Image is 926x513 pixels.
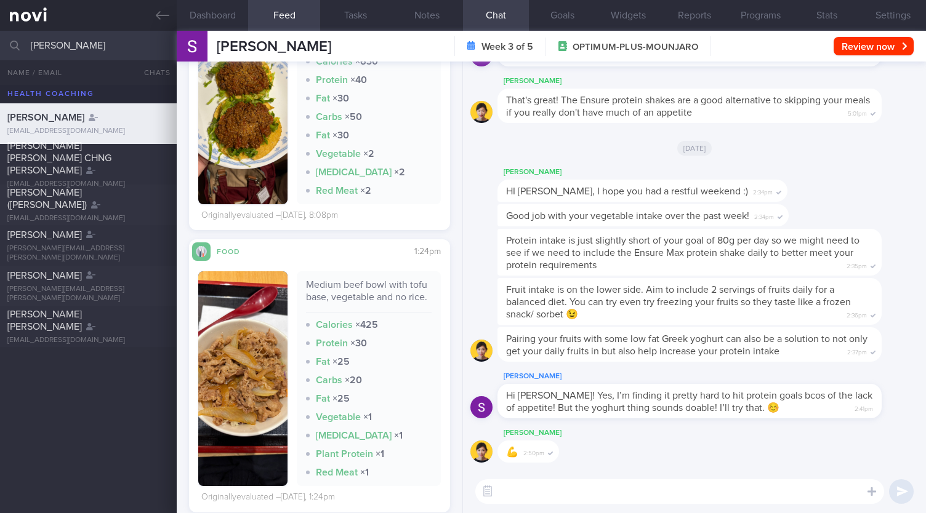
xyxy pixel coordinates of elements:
strong: × 2 [360,186,371,196]
strong: × 2 [363,149,374,159]
span: Hi [PERSON_NAME]! Yes, I’m finding it pretty hard to hit protein goals bcos of the lack of appeti... [506,391,872,413]
strong: Week 3 of 5 [481,41,533,53]
strong: × 425 [355,320,378,330]
span: [PERSON_NAME] [PERSON_NAME] [7,309,82,332]
button: Review now [834,37,914,55]
strong: × 1 [376,449,384,459]
div: [EMAIL_ADDRESS][DOMAIN_NAME] [7,336,169,345]
span: Pairing your fruits with some low fat Greek yoghurt can also be a solution to not only get your d... [506,334,868,356]
strong: × 20 [345,375,362,385]
strong: × 25 [332,357,350,367]
span: [PERSON_NAME] [7,230,82,240]
span: OPTIMUM-PLUS-MOUNJARO [573,41,698,54]
div: [EMAIL_ADDRESS][DOMAIN_NAME] [7,214,169,223]
span: 2:50pm [523,446,544,458]
strong: × 2 [394,167,405,177]
strong: Fat [316,130,330,140]
strong: × 1 [360,467,369,477]
div: [PERSON_NAME] [497,426,596,440]
span: [PERSON_NAME] [PERSON_NAME] CHNG [PERSON_NAME] [7,141,111,175]
span: [PERSON_NAME] [217,39,331,54]
div: [PERSON_NAME][EMAIL_ADDRESS][PERSON_NAME][DOMAIN_NAME] [7,285,169,303]
div: Medium beef bowl with tofu base, vegetable and no rice. [306,279,432,312]
strong: × 30 [350,338,367,348]
span: 2:41pm [855,402,873,413]
strong: Protein [316,75,348,85]
strong: Carbs [316,375,342,385]
div: [PERSON_NAME] [497,369,919,384]
span: [PERSON_NAME] [7,271,82,280]
strong: Red Meat [316,467,358,477]
span: HI [PERSON_NAME], I hope you had a restful weekend :) [506,186,748,196]
strong: [MEDICAL_DATA] [316,167,392,177]
strong: Calories [316,320,353,330]
strong: Vegetable [316,412,361,422]
span: [PERSON_NAME] [7,113,84,122]
strong: Carbs [316,112,342,122]
div: [PERSON_NAME] [497,74,919,89]
strong: Fat [316,357,330,367]
img: Medium beef bowl with tofu base, vegetable and no rice. [198,271,288,486]
strong: × 630 [355,57,378,66]
strong: × 1 [363,412,372,422]
strong: [MEDICAL_DATA] [316,431,392,440]
span: 2:34pm [754,210,774,221]
div: [EMAIL_ADDRESS][DOMAIN_NAME] [7,180,169,189]
span: 2:35pm [847,259,867,271]
span: Good job with your vegetable intake over the past week! [506,211,749,221]
strong: Plant Protein [316,449,373,459]
div: Originally evaluated – [DATE], 1:24pm [201,492,335,503]
span: 5:01pm [848,106,867,118]
strong: × 1 [394,431,403,440]
strong: Fat [316,93,330,103]
span: 2:36pm [847,308,867,320]
div: Food [211,245,260,256]
span: Protein intake is just slightly short of your goal of 80g per day so we might need to see if we n... [506,236,860,270]
span: 2:37pm [847,345,867,357]
strong: × 25 [332,394,350,404]
div: [PERSON_NAME][EMAIL_ADDRESS][PERSON_NAME][DOMAIN_NAME] [7,244,169,263]
span: [DATE] [677,141,712,156]
strong: × 40 [350,75,367,85]
strong: × 30 [332,93,349,103]
strong: Fat [316,394,330,404]
div: [PERSON_NAME] [497,165,824,180]
strong: Red Meat [316,186,358,196]
strong: Calories [316,57,353,66]
strong: × 50 [345,112,362,122]
span: That's great! The Ensure protein shakes are a good alternative to skipping your meals if you real... [506,95,870,117]
button: Chats [127,60,177,85]
strong: Vegetable [316,149,361,159]
strong: Protein [316,338,348,348]
span: [PERSON_NAME] ([PERSON_NAME]) [7,188,87,210]
span: 2:34pm [753,185,773,197]
span: 💪 [506,447,518,457]
span: 1:24pm [414,247,441,256]
span: Fruit intake is on the lower side. Aim to include 2 servings of fruits daily for a balanced diet.... [506,285,851,319]
div: Originally evaluated – [DATE], 8:08pm [201,210,338,221]
div: [EMAIL_ADDRESS][DOMAIN_NAME] [7,127,169,136]
strong: × 30 [332,130,349,140]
